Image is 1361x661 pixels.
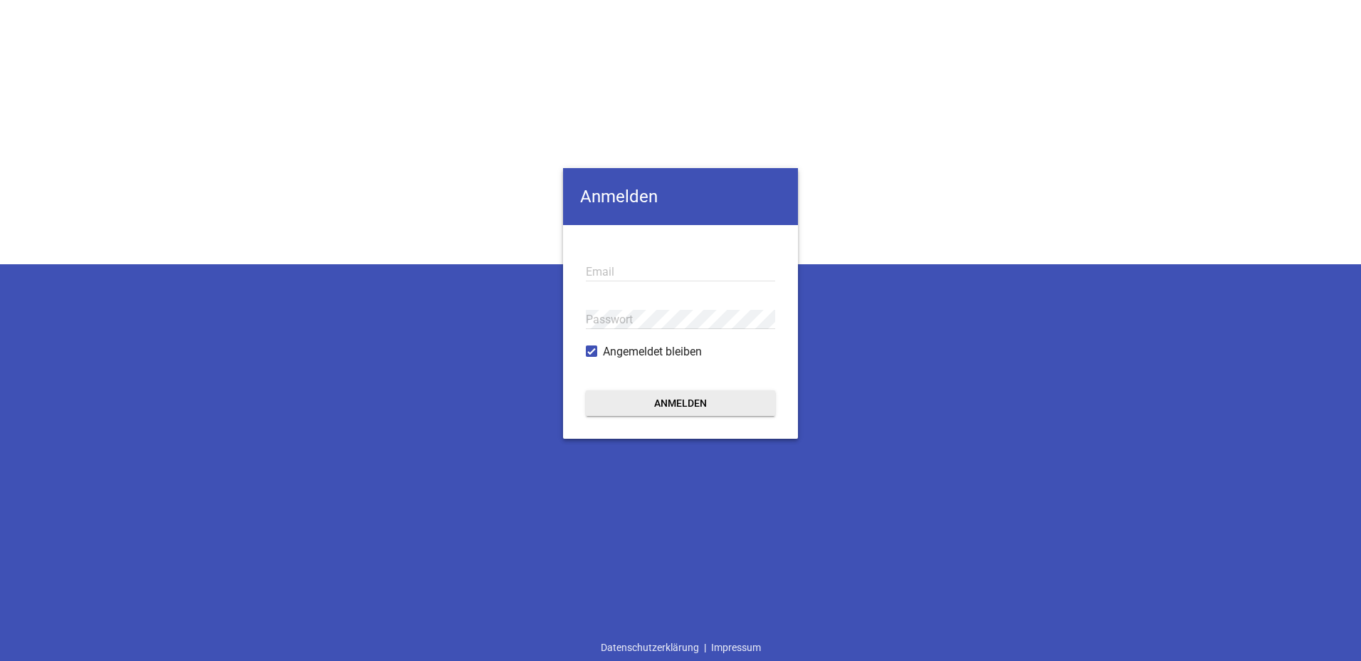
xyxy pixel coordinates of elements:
[596,634,704,661] a: Datenschutzerklärung
[603,343,702,360] span: Angemeldet bleiben
[706,634,766,661] a: Impressum
[586,390,775,416] button: Anmelden
[596,634,766,661] div: |
[563,168,798,225] h4: Anmelden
